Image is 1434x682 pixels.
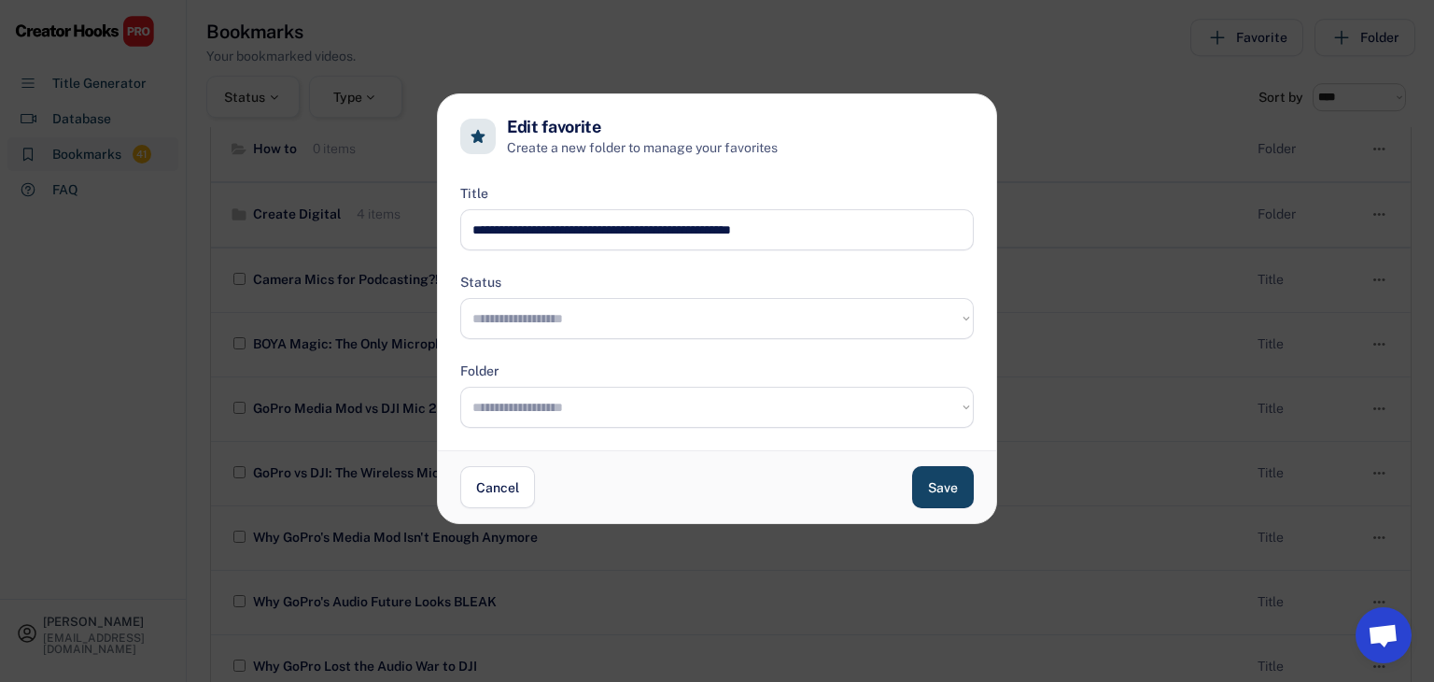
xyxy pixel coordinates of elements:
button: Cancel [460,466,535,508]
a: Open chat [1356,607,1412,663]
h6: Create a new folder to manage your favorites [507,138,974,158]
button: Save [912,466,974,508]
h4: Edit favorite [507,117,600,138]
div: Folder [460,362,499,381]
div: Title [460,184,488,204]
div: Status [460,273,501,292]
